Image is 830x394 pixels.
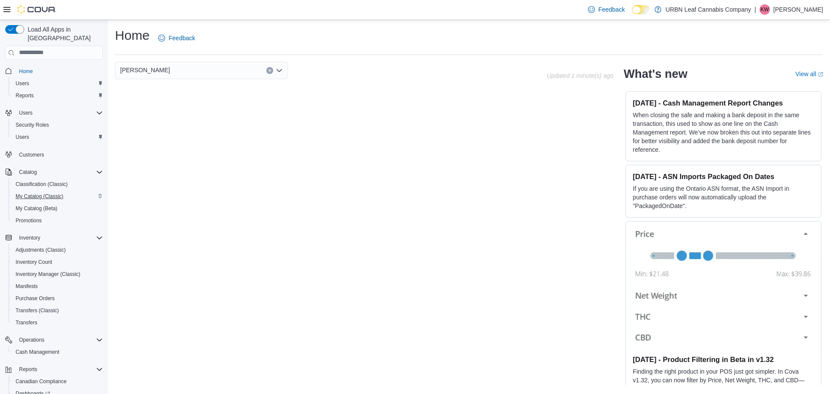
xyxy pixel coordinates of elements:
[19,336,45,343] span: Operations
[169,34,195,42] span: Feedback
[16,217,42,224] span: Promotions
[16,167,103,177] span: Catalog
[12,203,103,214] span: My Catalog (Beta)
[12,78,103,89] span: Users
[16,66,103,77] span: Home
[16,66,36,77] a: Home
[16,167,40,177] button: Catalog
[16,205,57,212] span: My Catalog (Beta)
[9,77,106,90] button: Users
[16,319,37,326] span: Transfers
[266,67,273,74] button: Clear input
[16,364,103,375] span: Reports
[16,108,103,118] span: Users
[16,335,103,345] span: Operations
[16,307,59,314] span: Transfers (Classic)
[9,280,106,292] button: Manifests
[818,72,823,77] svg: External link
[16,378,67,385] span: Canadian Compliance
[16,335,48,345] button: Operations
[12,203,61,214] a: My Catalog (Beta)
[2,65,106,77] button: Home
[17,5,56,14] img: Cova
[584,1,628,18] a: Feedback
[16,295,55,302] span: Purchase Orders
[12,293,103,304] span: Purchase Orders
[16,122,49,128] span: Security Roles
[2,363,106,375] button: Reports
[115,27,150,44] h1: Home
[19,151,44,158] span: Customers
[12,120,103,130] span: Security Roles
[24,25,103,42] span: Load All Apps in [GEOGRAPHIC_DATA]
[12,245,69,255] a: Adjustments (Classic)
[12,191,67,202] a: My Catalog (Classic)
[9,292,106,304] button: Purchase Orders
[12,179,71,189] a: Classification (Classic)
[9,256,106,268] button: Inventory Count
[9,244,106,256] button: Adjustments (Classic)
[12,245,103,255] span: Adjustments (Classic)
[624,67,687,81] h2: What's new
[12,376,70,387] a: Canadian Compliance
[773,4,823,15] p: [PERSON_NAME]
[16,181,68,188] span: Classification (Classic)
[19,234,40,241] span: Inventory
[598,5,625,14] span: Feedback
[2,334,106,346] button: Operations
[12,305,62,316] a: Transfers (Classic)
[633,172,814,181] h3: [DATE] - ASN Imports Packaged On Dates
[633,355,814,364] h3: [DATE] - Product Filtering in Beta in v1.32
[16,283,38,290] span: Manifests
[9,304,106,317] button: Transfers (Classic)
[633,111,814,154] p: When closing the safe and making a bank deposit in the same transaction, this used to show as one...
[16,134,29,141] span: Users
[547,72,613,79] p: Updated 1 minute(s) ago
[276,67,283,74] button: Open list of options
[16,80,29,87] span: Users
[19,109,32,116] span: Users
[16,271,80,278] span: Inventory Manager (Classic)
[12,257,56,267] a: Inventory Count
[9,346,106,358] button: Cash Management
[9,268,106,280] button: Inventory Manager (Classic)
[12,376,103,387] span: Canadian Compliance
[120,65,170,75] span: [PERSON_NAME]
[2,107,106,119] button: Users
[19,169,37,176] span: Catalog
[12,281,103,291] span: Manifests
[16,233,44,243] button: Inventory
[2,166,106,178] button: Catalog
[12,317,103,328] span: Transfers
[12,305,103,316] span: Transfers (Classic)
[2,148,106,161] button: Customers
[12,215,45,226] a: Promotions
[12,281,41,291] a: Manifests
[760,4,769,15] span: KW
[9,375,106,388] button: Canadian Compliance
[632,5,650,14] input: Dark Mode
[9,131,106,143] button: Users
[795,70,823,77] a: View allExternal link
[19,366,37,373] span: Reports
[12,132,103,142] span: Users
[633,99,814,107] h3: [DATE] - Cash Management Report Changes
[12,215,103,226] span: Promotions
[9,215,106,227] button: Promotions
[12,120,52,130] a: Security Roles
[16,108,36,118] button: Users
[12,269,103,279] span: Inventory Manager (Classic)
[16,247,66,253] span: Adjustments (Classic)
[12,179,103,189] span: Classification (Classic)
[12,257,103,267] span: Inventory Count
[9,119,106,131] button: Security Roles
[760,4,770,15] div: Katlyn Wiebe
[155,29,198,47] a: Feedback
[16,259,52,266] span: Inventory Count
[12,293,58,304] a: Purchase Orders
[9,190,106,202] button: My Catalog (Classic)
[12,347,63,357] a: Cash Management
[9,90,106,102] button: Reports
[12,269,84,279] a: Inventory Manager (Classic)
